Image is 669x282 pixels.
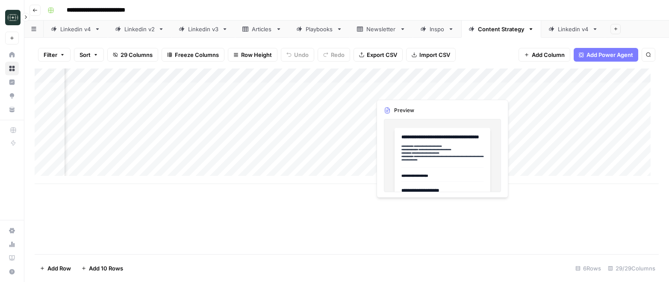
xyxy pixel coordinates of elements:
button: Add Column [519,48,570,62]
button: Redo [318,48,350,62]
div: 6 Rows [572,261,604,275]
span: Freeze Columns [175,50,219,59]
div: Newsletter [366,25,396,33]
a: Newsletter [350,21,413,38]
button: Add Row [35,261,76,275]
span: Filter [44,50,57,59]
a: Content Strategy [461,21,541,38]
a: Home [5,48,19,62]
a: Inspo [413,21,461,38]
a: Linkedin v2 [108,21,171,38]
div: Inspo [430,25,445,33]
span: Add 10 Rows [89,264,123,273]
div: Linkedin v4 [60,25,91,33]
button: Undo [281,48,314,62]
button: Add Power Agent [574,48,638,62]
span: Undo [294,50,309,59]
a: Articles [235,21,289,38]
a: Linkedin v4 [541,21,605,38]
span: Add Column [532,50,565,59]
a: Learning Hub [5,251,19,265]
button: Row Height [228,48,277,62]
span: Sort [80,50,91,59]
div: Playbooks [306,25,333,33]
a: Insights [5,75,19,89]
a: Linkedin v4 [44,21,108,38]
div: Linkedin v2 [124,25,155,33]
button: Workspace: Catalyst [5,7,19,28]
button: Sort [74,48,104,62]
button: Help + Support [5,265,19,279]
span: Export CSV [367,50,397,59]
div: Articles [252,25,272,33]
span: Redo [331,50,345,59]
a: Browse [5,62,19,75]
button: Add 10 Rows [76,261,128,275]
span: Add Power Agent [586,50,633,59]
div: Content Strategy [478,25,525,33]
span: Add Row [47,264,71,273]
a: Playbooks [289,21,350,38]
button: Freeze Columns [162,48,224,62]
a: Your Data [5,103,19,116]
div: 29/29 Columns [604,261,659,275]
a: Linkedin v3 [171,21,235,38]
div: Linkedin v4 [558,25,589,33]
a: Opportunities [5,89,19,103]
a: Settings [5,224,19,237]
span: 29 Columns [121,50,153,59]
span: Row Height [241,50,272,59]
button: Export CSV [354,48,403,62]
button: 29 Columns [107,48,158,62]
img: Catalyst Logo [5,10,21,25]
span: Import CSV [419,50,450,59]
div: Linkedin v3 [188,25,218,33]
button: Filter [38,48,71,62]
button: Import CSV [406,48,456,62]
a: Usage [5,237,19,251]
